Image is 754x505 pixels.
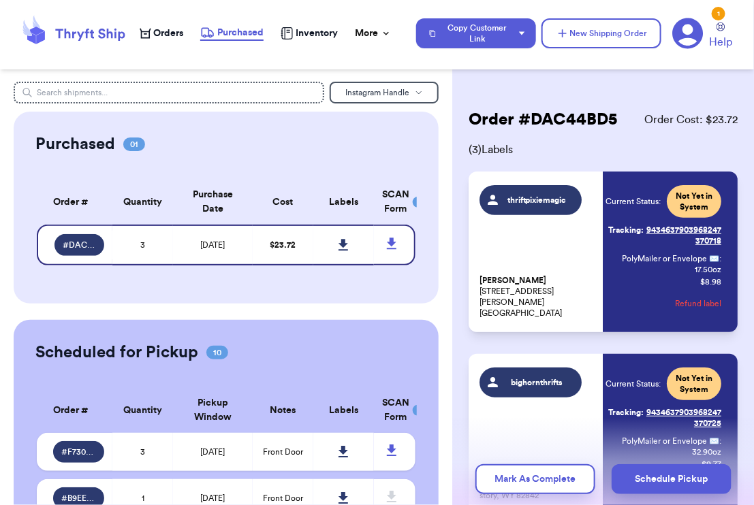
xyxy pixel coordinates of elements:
span: 3 [140,241,145,249]
button: New Shipping Order [541,18,661,48]
th: Pickup Window [173,388,253,433]
th: Notes [253,388,313,433]
span: 17.50 oz [695,264,721,275]
a: Orders [140,27,184,40]
button: Instagram Handle [330,82,439,103]
span: 1 [142,494,144,502]
a: Help [709,22,732,50]
span: Orders [154,27,184,40]
span: Tracking: [608,225,644,235]
span: Help [709,34,732,50]
span: $ 23.72 [270,241,296,249]
span: Inventory [296,27,338,40]
a: Purchased [200,26,264,41]
span: PolyMailer or Envelope ✉️ [622,255,719,263]
span: Front Door [263,494,303,502]
span: # F730B5E7 [61,446,96,457]
span: ( 3 ) Labels [469,142,738,158]
span: [DATE] [201,241,225,249]
th: Cost [253,180,313,225]
span: : [719,253,721,264]
span: [DATE] [201,494,225,502]
a: Tracking:9434637903968247370718 [606,219,721,252]
th: Quantity [112,180,173,225]
span: Instagram Handle [345,88,409,97]
span: Current Status: [606,196,661,207]
a: 1 [672,18,704,49]
th: Order # [37,180,112,225]
span: Front Door [263,448,303,456]
button: Schedule Pickup [612,464,732,494]
button: Refund label [675,289,721,319]
div: SCAN Form [382,188,399,216]
span: 32.90 oz [692,446,721,457]
th: Order # [37,388,112,433]
span: Not Yet in System [675,191,713,212]
h2: Scheduled for Pickup [35,342,198,363]
span: [PERSON_NAME] [480,276,546,286]
th: Quantity [112,388,173,433]
a: Inventory [281,27,338,40]
span: 01 [123,137,145,151]
a: Tracking:9434637903968247370725 [606,402,721,434]
div: SCAN Form [382,396,399,425]
span: # DAC44BD5 [63,240,96,250]
p: [STREET_ADDRESS][PERSON_NAME] [GEOGRAPHIC_DATA] [480,275,595,319]
th: Labels [313,180,374,225]
th: Labels [313,388,374,433]
span: PolyMailer or Envelope ✉️ [622,437,719,445]
button: Copy Customer Link [416,18,536,48]
h2: Order # DAC44BD5 [469,109,617,131]
span: : [719,436,721,446]
span: thriftpixiemagic [505,195,569,206]
h2: Purchased [35,133,115,155]
th: Purchase Date [173,180,253,225]
span: bighornthrifts [505,377,569,388]
button: Mark As Complete [475,464,595,494]
span: Current Status: [606,378,661,389]
span: 10 [206,346,228,359]
span: Purchased [217,26,264,39]
span: Not Yet in System [675,373,713,395]
span: [DATE] [201,448,225,456]
div: 1 [712,7,725,20]
span: # B9EED671 [61,493,96,504]
span: Tracking: [608,407,644,418]
input: Search shipments... [14,82,324,103]
span: 3 [140,448,145,456]
div: More [355,27,392,40]
span: Order Cost: $ 23.72 [644,112,738,128]
p: $ 8.98 [700,276,721,287]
